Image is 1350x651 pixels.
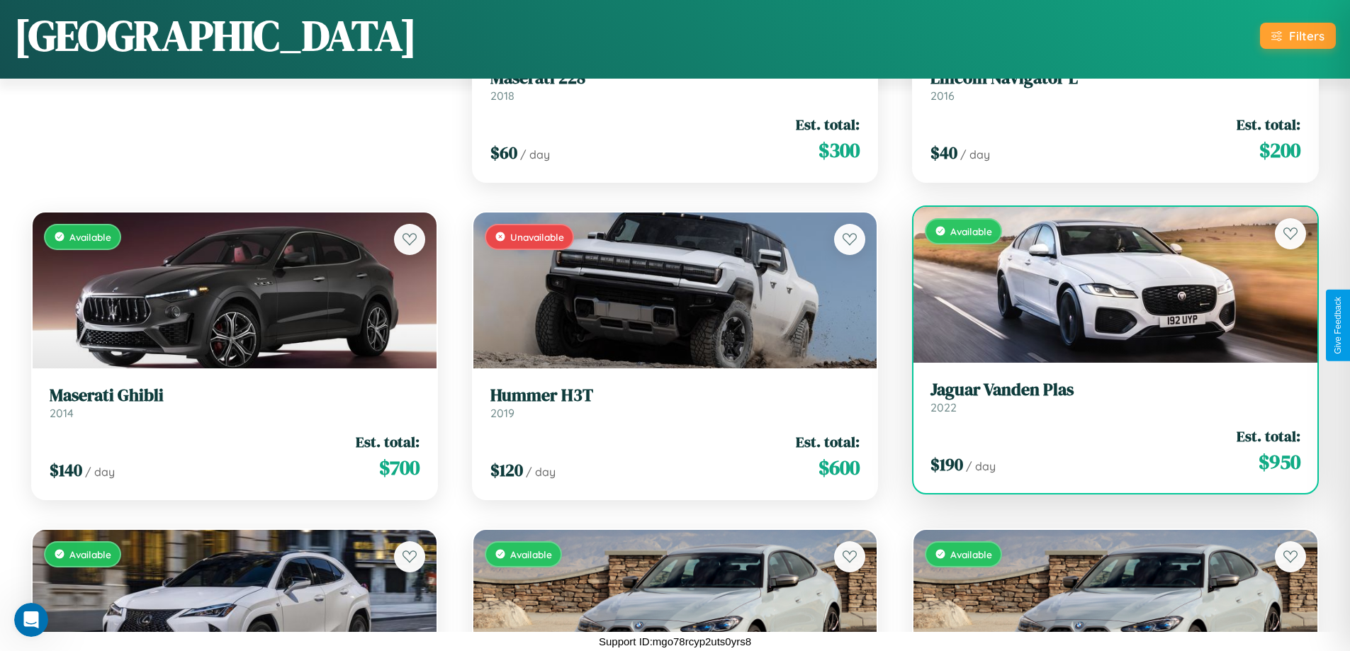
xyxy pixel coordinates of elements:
a: Lincoln Navigator L2016 [930,68,1300,103]
span: 2018 [490,89,514,103]
span: / day [960,147,990,162]
h1: [GEOGRAPHIC_DATA] [14,6,417,64]
span: Est. total: [1237,114,1300,135]
span: 2014 [50,406,74,420]
a: Maserati Ghibli2014 [50,385,420,420]
span: Available [510,548,552,560]
h3: Lincoln Navigator L [930,68,1300,89]
span: $ 120 [490,458,523,482]
div: Filters [1289,28,1324,43]
span: 2019 [490,406,514,420]
h3: Maserati Ghibli [50,385,420,406]
p: Support ID: mgo78rcyp2uts0yrs8 [599,632,751,651]
span: Available [950,225,992,237]
span: Est. total: [796,431,860,452]
h3: Jaguar Vanden Plas [930,380,1300,400]
h3: Hummer H3T [490,385,860,406]
span: 2016 [930,89,955,103]
span: Available [950,548,992,560]
a: Hummer H3T2019 [490,385,860,420]
a: Maserati 2282018 [490,68,860,103]
span: $ 600 [819,453,860,482]
a: Jaguar Vanden Plas2022 [930,380,1300,414]
span: / day [526,465,556,479]
div: Give Feedback [1333,297,1343,354]
span: Available [69,548,111,560]
span: Available [69,231,111,243]
span: Est. total: [1237,426,1300,446]
span: $ 950 [1259,448,1300,476]
span: $ 190 [930,453,963,476]
iframe: Intercom live chat [14,603,48,637]
span: Unavailable [510,231,564,243]
span: Est. total: [796,114,860,135]
span: Est. total: [356,431,420,452]
button: Filters [1260,23,1336,49]
span: $ 300 [819,136,860,164]
span: $ 700 [379,453,420,482]
span: $ 60 [490,141,517,164]
span: 2022 [930,400,957,414]
span: $ 200 [1259,136,1300,164]
span: / day [520,147,550,162]
h3: Maserati 228 [490,68,860,89]
span: $ 140 [50,458,82,482]
span: / day [966,459,996,473]
span: $ 40 [930,141,957,164]
span: / day [85,465,115,479]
